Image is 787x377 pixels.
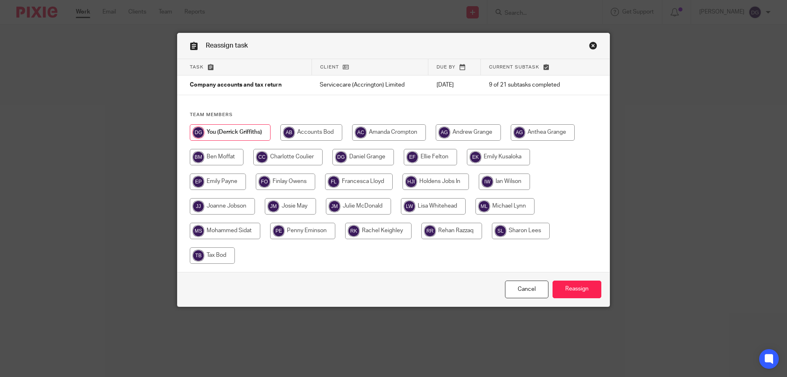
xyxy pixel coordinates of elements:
[589,41,597,53] a: Close this dialog window
[320,65,339,69] span: Client
[437,65,455,69] span: Due by
[505,281,548,298] a: Close this dialog window
[553,281,601,298] input: Reassign
[190,112,597,118] h4: Team members
[489,65,539,69] span: Current subtask
[190,82,282,88] span: Company accounts and tax return
[481,75,581,95] td: 9 of 21 subtasks completed
[190,65,204,69] span: Task
[206,42,248,49] span: Reassign task
[320,81,420,89] p: Servicecare (Accrington) Limited
[437,81,473,89] p: [DATE]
